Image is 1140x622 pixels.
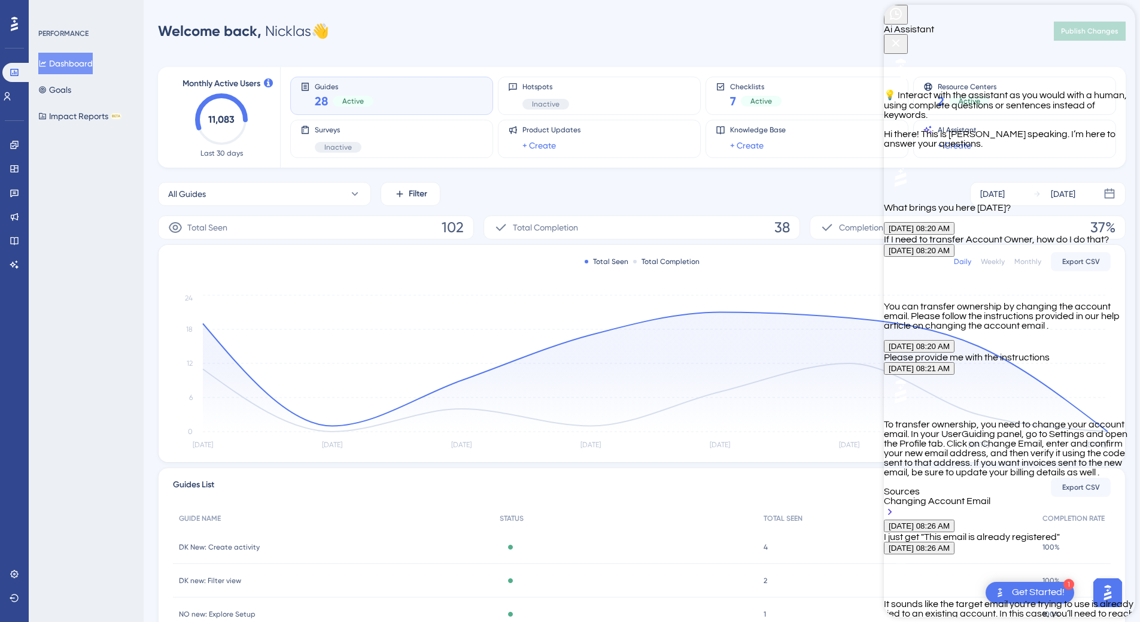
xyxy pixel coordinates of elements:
[7,7,29,29] img: launcher-image-alternative-text
[189,393,193,402] tspan: 6
[764,576,767,585] span: 2
[315,93,328,110] span: 28
[442,218,464,237] span: 102
[158,182,371,206] button: All Guides
[187,220,227,235] span: Total Seen
[158,22,262,40] span: Welcome back,
[173,478,214,497] span: Guides List
[633,257,700,266] div: Total Completion
[522,82,569,92] span: Hotspots
[839,441,859,449] tspan: [DATE]
[500,514,524,523] span: STATUS
[730,125,786,135] span: Knowledge Base
[324,142,352,152] span: Inactive
[730,138,764,153] a: + Create
[4,4,32,32] button: Open AI Assistant Launcher
[5,539,66,548] span: [DATE] 08:26 AM
[409,187,427,201] span: Filter
[585,257,628,266] div: Total Seen
[315,82,373,90] span: Guides
[38,29,89,38] div: PERFORMANCE
[208,114,235,125] text: 11,083
[513,220,578,235] span: Total Completion
[38,53,93,74] button: Dashboard
[730,82,782,90] span: Checklists
[381,182,440,206] button: Filter
[188,427,193,436] tspan: 0
[183,77,260,91] span: Monthly Active Users
[710,441,730,449] tspan: [DATE]
[179,609,256,619] span: NO new: Explore Setup
[38,79,71,101] button: Goals
[750,96,772,106] span: Active
[5,219,66,228] span: [DATE] 08:20 AM
[28,3,75,17] span: Need Help?
[185,294,193,302] tspan: 24
[158,22,329,41] div: Nicklas 👋
[187,359,193,368] tspan: 12
[168,187,206,201] span: All Guides
[532,99,560,109] span: Inactive
[580,441,601,449] tspan: [DATE]
[111,113,121,119] div: BETA
[5,517,66,526] span: [DATE] 08:26 AM
[730,93,736,110] span: 7
[451,441,472,449] tspan: [DATE]
[522,138,556,153] a: + Create
[5,337,66,346] span: [DATE] 08:20 AM
[322,441,342,449] tspan: [DATE]
[764,514,802,523] span: TOTAL SEEN
[5,241,66,250] span: [DATE] 08:20 AM
[839,220,904,235] span: Completion Rate
[522,125,580,135] span: Product Updates
[342,96,364,106] span: Active
[764,542,768,552] span: 4
[179,542,260,552] span: DK New: Create activity
[774,218,790,237] span: 38
[186,325,193,333] tspan: 18
[200,148,243,158] span: Last 30 days
[179,576,241,585] span: DK new: Filter view
[5,359,66,368] span: [DATE] 08:21 AM
[315,125,361,135] span: Surveys
[764,609,766,619] span: 1
[38,105,121,127] button: Impact ReportsBETA
[179,514,221,523] span: GUIDE NAME
[193,441,213,449] tspan: [DATE]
